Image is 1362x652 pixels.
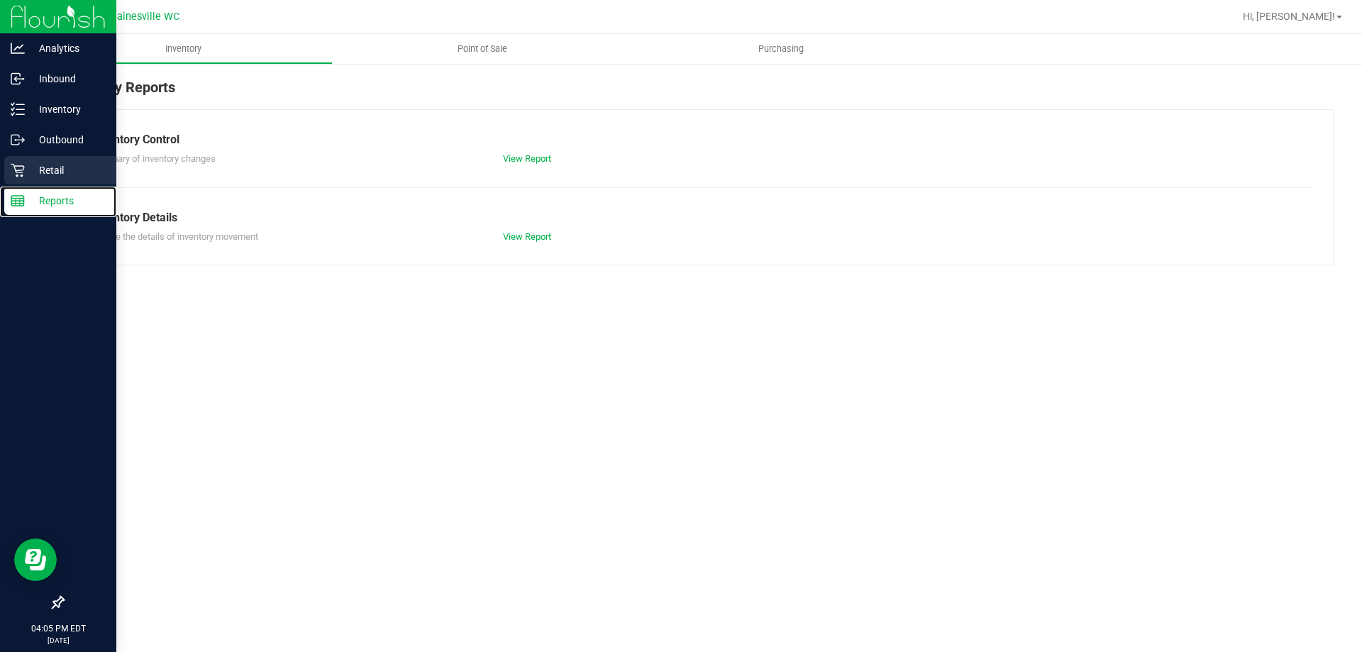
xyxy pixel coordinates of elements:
[6,622,110,635] p: 04:05 PM EDT
[110,11,179,23] span: Gainesville WC
[25,40,110,57] p: Analytics
[631,34,930,64] a: Purchasing
[11,72,25,86] inline-svg: Inbound
[25,131,110,148] p: Outbound
[25,192,110,209] p: Reports
[503,231,551,242] a: View Report
[92,231,258,242] span: Explore the details of inventory movement
[11,133,25,147] inline-svg: Outbound
[1243,11,1335,22] span: Hi, [PERSON_NAME]!
[14,538,57,581] iframe: Resource center
[11,41,25,55] inline-svg: Analytics
[333,34,631,64] a: Point of Sale
[11,163,25,177] inline-svg: Retail
[92,153,216,164] span: Summary of inventory changes
[146,43,221,55] span: Inventory
[739,43,823,55] span: Purchasing
[92,131,1305,148] div: Inventory Control
[62,77,1334,109] div: Inventory Reports
[25,162,110,179] p: Retail
[92,209,1305,226] div: Inventory Details
[34,34,333,64] a: Inventory
[25,70,110,87] p: Inbound
[503,153,551,164] a: View Report
[6,635,110,646] p: [DATE]
[11,194,25,208] inline-svg: Reports
[11,102,25,116] inline-svg: Inventory
[438,43,526,55] span: Point of Sale
[25,101,110,118] p: Inventory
